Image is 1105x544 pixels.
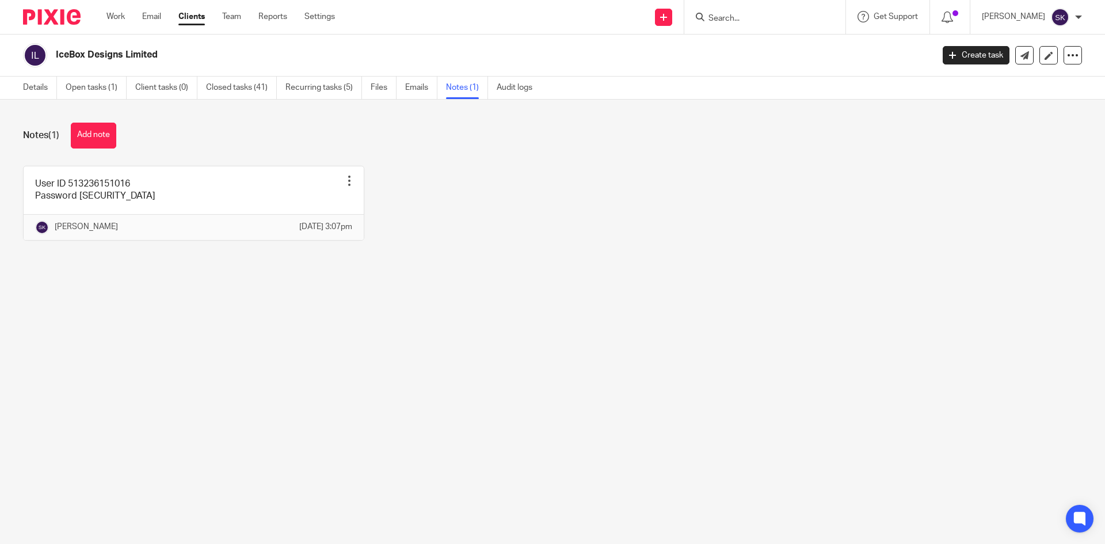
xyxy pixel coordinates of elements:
p: [PERSON_NAME] [982,11,1045,22]
a: Work [106,11,125,22]
h2: IceBox Designs Limited [56,49,752,61]
img: svg%3E [23,43,47,67]
a: Notes (1) [446,77,488,99]
a: Create task [943,46,1009,64]
button: Add note [71,123,116,149]
a: Client tasks (0) [135,77,197,99]
a: Settings [304,11,335,22]
a: Files [371,77,397,99]
a: Closed tasks (41) [206,77,277,99]
a: Audit logs [497,77,541,99]
img: svg%3E [35,220,49,234]
a: Recurring tasks (5) [285,77,362,99]
span: Get Support [874,13,918,21]
span: (1) [48,131,59,140]
a: Open tasks (1) [66,77,127,99]
p: [DATE] 3:07pm [299,221,352,233]
input: Search [707,14,811,24]
a: Emails [405,77,437,99]
p: [PERSON_NAME] [55,221,118,233]
a: Team [222,11,241,22]
a: Details [23,77,57,99]
a: Clients [178,11,205,22]
img: svg%3E [1051,8,1069,26]
a: Reports [258,11,287,22]
img: Pixie [23,9,81,25]
a: Email [142,11,161,22]
h1: Notes [23,130,59,142]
